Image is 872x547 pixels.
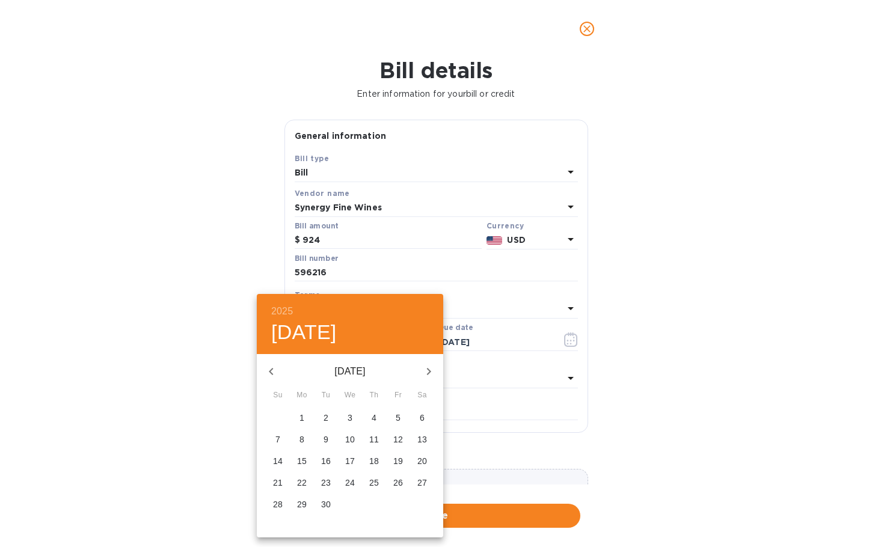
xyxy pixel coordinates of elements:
button: 7 [267,429,289,451]
p: 1 [299,412,304,424]
p: 14 [273,455,283,467]
span: Tu [315,390,337,402]
p: 25 [369,477,379,489]
p: 5 [396,412,401,424]
p: 27 [417,477,427,489]
button: 17 [339,451,361,472]
p: 7 [275,433,280,445]
button: 4 [363,408,385,429]
p: 26 [393,477,403,489]
p: 19 [393,455,403,467]
p: 22 [297,477,307,489]
button: 24 [339,472,361,494]
button: 26 [387,472,409,494]
button: 19 [387,451,409,472]
p: [DATE] [286,364,414,379]
button: 9 [315,429,337,451]
p: 24 [345,477,355,489]
button: 15 [291,451,313,472]
button: [DATE] [271,320,337,345]
button: 13 [411,429,433,451]
p: 4 [372,412,376,424]
p: 15 [297,455,307,467]
button: 22 [291,472,313,494]
p: 12 [393,433,403,445]
button: 5 [387,408,409,429]
button: 27 [411,472,433,494]
button: 2025 [271,303,293,320]
span: Sa [411,390,433,402]
p: 17 [345,455,355,467]
p: 20 [417,455,427,467]
button: 2 [315,408,337,429]
button: 30 [315,494,337,516]
span: Th [363,390,385,402]
button: 20 [411,451,433,472]
button: 29 [291,494,313,516]
p: 11 [369,433,379,445]
button: 8 [291,429,313,451]
button: 21 [267,472,289,494]
span: Mo [291,390,313,402]
p: 13 [417,433,427,445]
p: 21 [273,477,283,489]
p: 8 [299,433,304,445]
button: 18 [363,451,385,472]
p: 18 [369,455,379,467]
button: 28 [267,494,289,516]
p: 30 [321,498,331,510]
button: 23 [315,472,337,494]
span: We [339,390,361,402]
p: 23 [321,477,331,489]
span: Su [267,390,289,402]
button: 16 [315,451,337,472]
button: 3 [339,408,361,429]
p: 6 [420,412,425,424]
button: 10 [339,429,361,451]
p: 29 [297,498,307,510]
button: 14 [267,451,289,472]
p: 28 [273,498,283,510]
p: 9 [324,433,328,445]
p: 3 [348,412,352,424]
button: 1 [291,408,313,429]
p: 16 [321,455,331,467]
button: 11 [363,429,385,451]
button: 6 [411,408,433,429]
p: 10 [345,433,355,445]
p: 2 [324,412,328,424]
button: 25 [363,472,385,494]
button: 12 [387,429,409,451]
span: Fr [387,390,409,402]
